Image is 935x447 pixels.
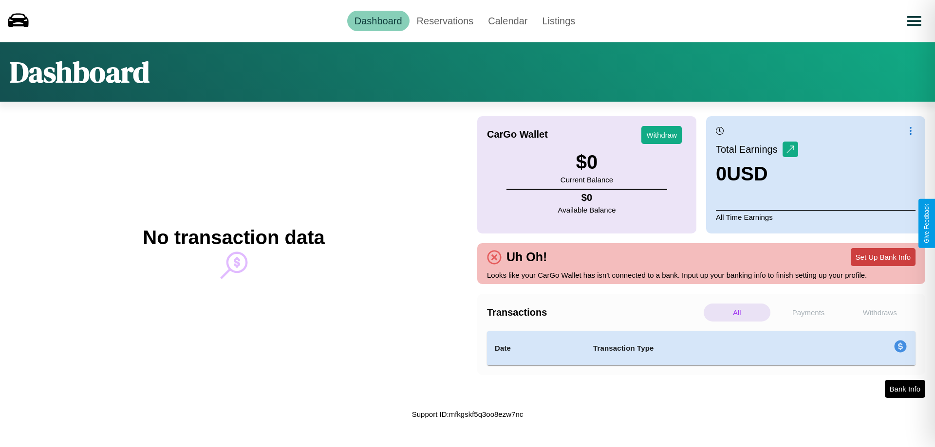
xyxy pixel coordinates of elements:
h4: Transactions [487,307,701,318]
button: Withdraw [641,126,682,144]
h4: Transaction Type [593,342,814,354]
p: Total Earnings [716,141,783,158]
h2: No transaction data [143,227,324,249]
h4: Uh Oh! [502,250,552,264]
div: Give Feedback [923,204,930,243]
h4: Date [495,342,578,354]
button: Bank Info [885,380,925,398]
p: Looks like your CarGo Wallet has isn't connected to a bank. Input up your banking info to finish ... [487,268,916,282]
p: All Time Earnings [716,210,916,224]
h4: $ 0 [558,192,616,203]
p: Payments [775,304,842,322]
a: Calendar [481,11,535,31]
h3: 0 USD [716,163,798,185]
h3: $ 0 [561,151,613,173]
button: Set Up Bank Info [851,248,916,266]
a: Reservations [410,11,481,31]
p: All [704,304,770,322]
p: Available Balance [558,203,616,216]
a: Listings [535,11,582,31]
button: Open menu [900,7,928,35]
a: Dashboard [347,11,410,31]
h4: CarGo Wallet [487,129,548,140]
p: Current Balance [561,173,613,186]
h1: Dashboard [10,52,150,92]
p: Withdraws [846,304,913,322]
p: Support ID: mfkgskf5q3oo8ezw7nc [412,408,523,421]
table: simple table [487,331,916,365]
